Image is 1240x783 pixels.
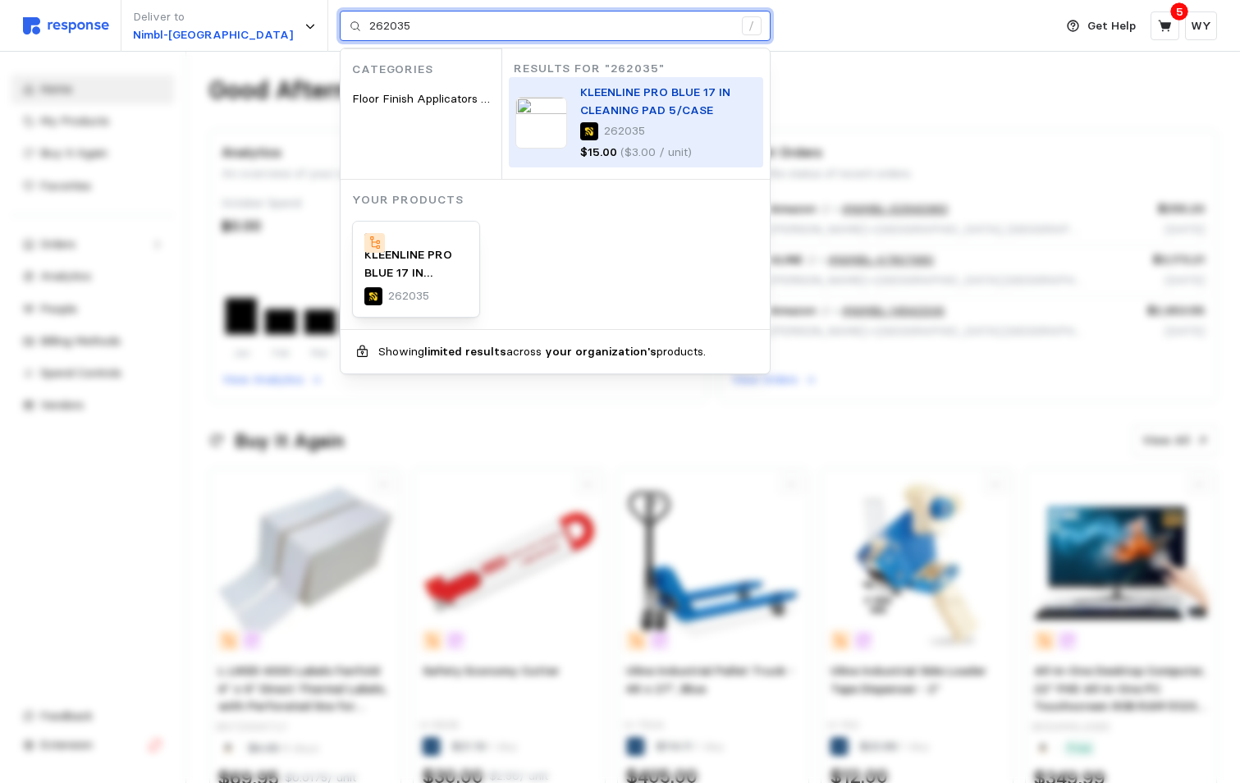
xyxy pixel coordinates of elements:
[1087,17,1136,35] p: Get Help
[364,247,452,315] span: KLEENLINE PRO BLUE 17 IN CLEANING PAD 5/CASE
[604,122,645,140] p: 262035
[1185,11,1217,40] button: WY
[1176,2,1183,21] p: 5
[514,60,770,78] p: Results for "262035"
[1057,11,1146,42] button: Get Help
[580,85,730,117] span: KLEENLINE PRO BLUE 17 IN CLEANING PAD 5/CASE
[369,11,733,41] input: Search for a product name or SKU
[352,61,501,79] p: Categories
[515,97,567,149] img: imageContent.do
[424,344,506,359] b: limited results
[364,233,468,246] img: imageContent.do
[378,343,706,361] p: Showing across products.
[133,8,293,26] p: Deliver to
[742,16,762,36] div: /
[352,91,519,106] span: Floor Finish Applicators & Pads
[23,17,109,34] img: svg%3e
[388,287,429,305] p: 262035
[580,144,617,162] p: $15.00
[133,26,293,44] p: Nimbl-[GEOGRAPHIC_DATA]
[352,191,770,209] p: Your Products
[620,144,692,162] p: ($3.00 / unit)
[545,344,657,359] b: your organization's
[1191,17,1211,35] p: WY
